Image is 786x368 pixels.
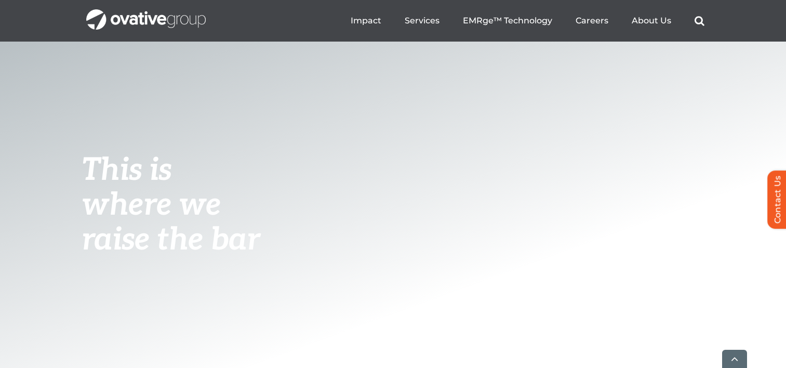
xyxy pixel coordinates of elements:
[351,16,381,26] a: Impact
[576,16,608,26] a: Careers
[82,152,172,189] span: This is
[82,187,260,259] span: where we raise the bar
[695,16,704,26] a: Search
[463,16,552,26] a: EMRge™ Technology
[405,16,439,26] a: Services
[632,16,671,26] a: About Us
[351,4,704,37] nav: Menu
[86,8,206,18] a: OG_Full_horizontal_WHT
